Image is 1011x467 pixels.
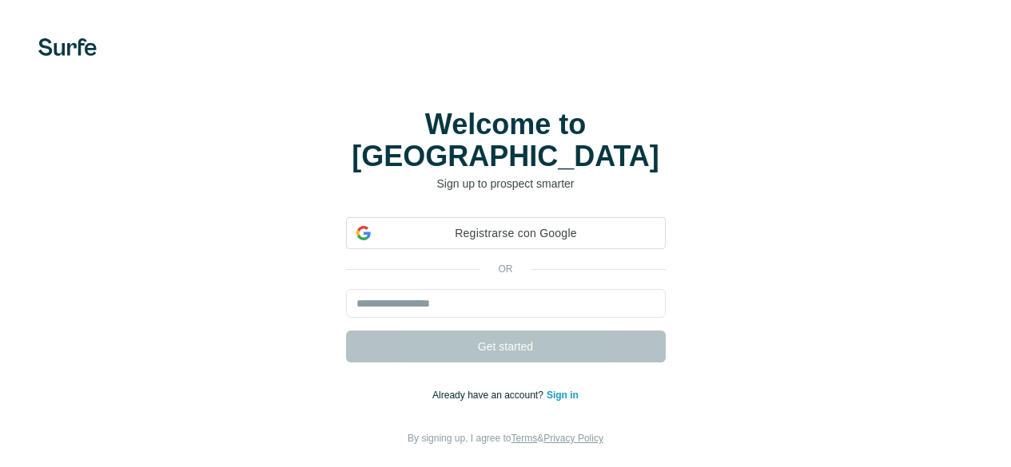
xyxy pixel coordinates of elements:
[480,262,531,276] p: or
[377,225,655,242] span: Registrarse con Google
[346,217,666,249] div: Registrarse con Google
[38,38,97,56] img: Surfe's logo
[543,433,603,444] a: Privacy Policy
[408,433,603,444] span: By signing up, I agree to &
[432,390,547,401] span: Already have an account?
[346,176,666,192] p: Sign up to prospect smarter
[346,109,666,172] h1: Welcome to [GEOGRAPHIC_DATA]
[547,390,579,401] a: Sign in
[511,433,538,444] a: Terms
